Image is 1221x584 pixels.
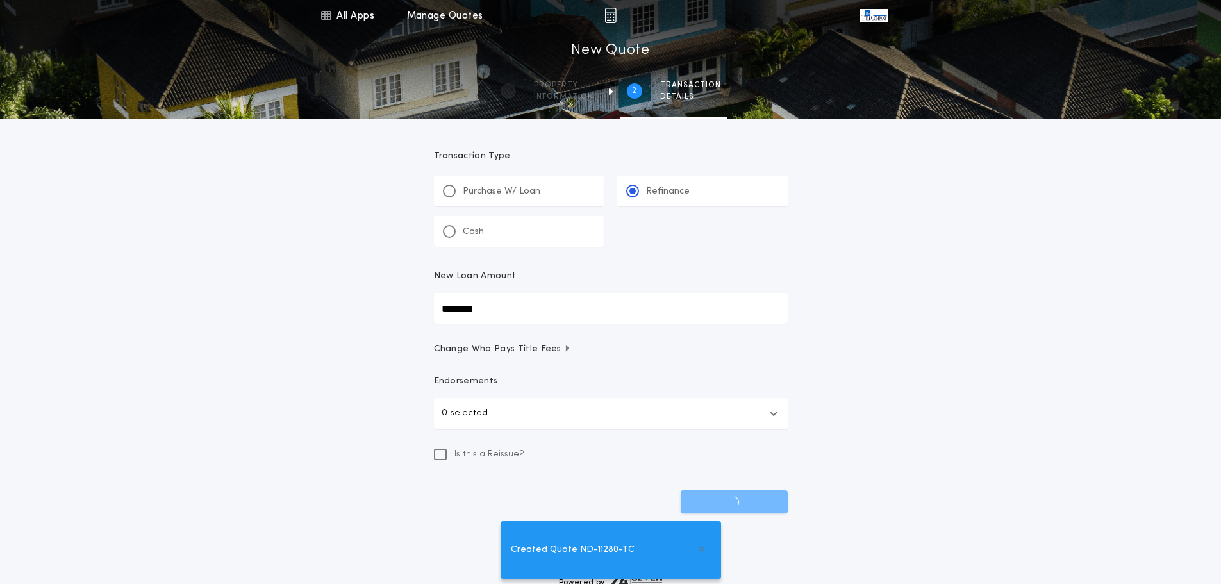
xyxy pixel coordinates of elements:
[632,86,636,96] h2: 2
[571,40,649,61] h1: New Quote
[646,185,690,198] p: Refinance
[434,150,788,163] p: Transaction Type
[434,398,788,429] button: 0 selected
[434,343,788,356] button: Change Who Pays Title Fees
[442,406,488,421] p: 0 selected
[434,293,788,324] input: New Loan Amount
[660,92,721,102] span: details
[511,543,635,557] span: Created Quote ND-11280-TC
[860,9,887,22] img: vs-icon
[534,80,594,90] span: Property
[463,185,540,198] p: Purchase W/ Loan
[434,270,517,283] p: New Loan Amount
[454,448,524,461] span: Is this a Reissue?
[534,92,594,102] span: information
[434,343,572,356] span: Change Who Pays Title Fees
[660,80,721,90] span: Transaction
[463,226,484,238] p: Cash
[604,8,617,23] img: img
[434,375,788,388] p: Endorsements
